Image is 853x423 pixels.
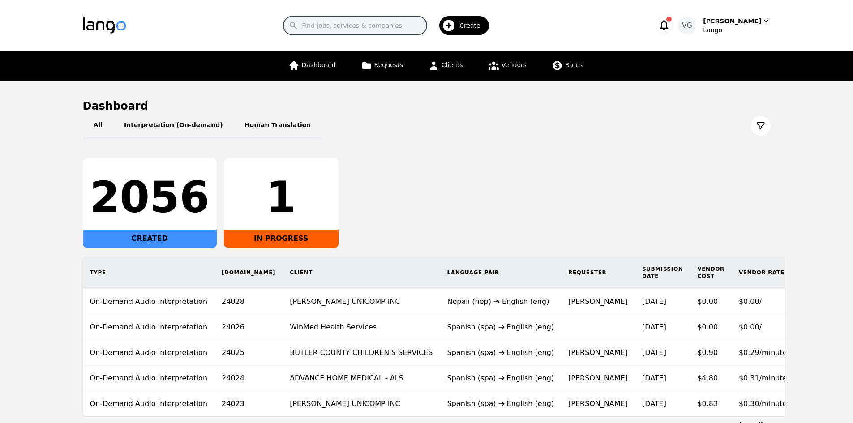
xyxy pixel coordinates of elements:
td: On-Demand Audio Interpretation [83,366,215,391]
span: $0.00/ [739,323,762,331]
a: Rates [546,51,588,81]
input: Find jobs, services & companies [283,16,427,35]
span: $0.30/minute [739,399,787,408]
td: 24025 [214,340,283,366]
td: $0.90 [690,340,732,366]
td: [PERSON_NAME] UNICOMP INC [283,289,440,315]
td: WinMed Health Services [283,315,440,340]
span: Vendors [502,61,527,68]
td: ADVANCE HOME MEDICAL - ALS [283,366,440,391]
span: Clients [442,61,463,68]
th: Language Pair [440,256,562,289]
th: Vendor Cost [690,256,732,289]
span: Rates [565,61,583,68]
div: IN PROGRESS [224,230,339,248]
td: [PERSON_NAME] [561,340,635,366]
td: 24023 [214,391,283,417]
td: $4.80 [690,366,732,391]
td: 24026 [214,315,283,340]
th: Submission Date [635,256,690,289]
time: [DATE] [642,399,666,408]
time: [DATE] [642,348,666,357]
td: $0.00 [690,315,732,340]
button: All [83,113,113,138]
img: Logo [83,17,126,34]
th: Client [283,256,440,289]
th: Type [83,256,215,289]
div: Nepali (nep) English (eng) [447,296,554,307]
div: 2056 [90,176,210,219]
td: [PERSON_NAME] [561,366,635,391]
time: [DATE] [642,374,666,382]
time: [DATE] [642,323,666,331]
td: On-Demand Audio Interpretation [83,289,215,315]
time: [DATE] [642,297,666,306]
a: Vendors [483,51,532,81]
th: Requester [561,256,635,289]
td: 24028 [214,289,283,315]
button: Create [427,13,494,38]
th: Vendor Rate [732,256,794,289]
td: On-Demand Audio Interpretation [83,391,215,417]
button: Filter [751,116,771,136]
div: 1 [231,176,331,219]
span: Dashboard [302,61,336,68]
td: 24024 [214,366,283,391]
td: [PERSON_NAME] UNICOMP INC [283,391,440,417]
div: Spanish (spa) English (eng) [447,322,554,333]
div: [PERSON_NAME] [703,17,761,26]
div: Spanish (spa) English (eng) [447,373,554,384]
span: $0.31/minute [739,374,787,382]
td: $0.00 [690,289,732,315]
span: Requests [374,61,403,68]
td: $0.83 [690,391,732,417]
a: Clients [423,51,468,81]
button: VG[PERSON_NAME]Lango [678,17,770,34]
span: $0.00/ [739,297,762,306]
td: BUTLER COUNTY CHILDREN'S SERVICES [283,340,440,366]
div: Spanish (spa) English (eng) [447,398,554,409]
span: $0.29/minute [739,348,787,357]
a: Dashboard [283,51,341,81]
th: [DOMAIN_NAME] [214,256,283,289]
span: Create [459,21,487,30]
div: CREATED [83,230,217,248]
a: Requests [356,51,408,81]
h1: Dashboard [83,99,771,113]
button: Human Translation [234,113,322,138]
span: VG [682,20,692,31]
td: On-Demand Audio Interpretation [83,340,215,366]
button: Interpretation (On-demand) [113,113,234,138]
div: Lango [703,26,770,34]
td: [PERSON_NAME] [561,289,635,315]
td: [PERSON_NAME] [561,391,635,417]
div: Spanish (spa) English (eng) [447,347,554,358]
td: On-Demand Audio Interpretation [83,315,215,340]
